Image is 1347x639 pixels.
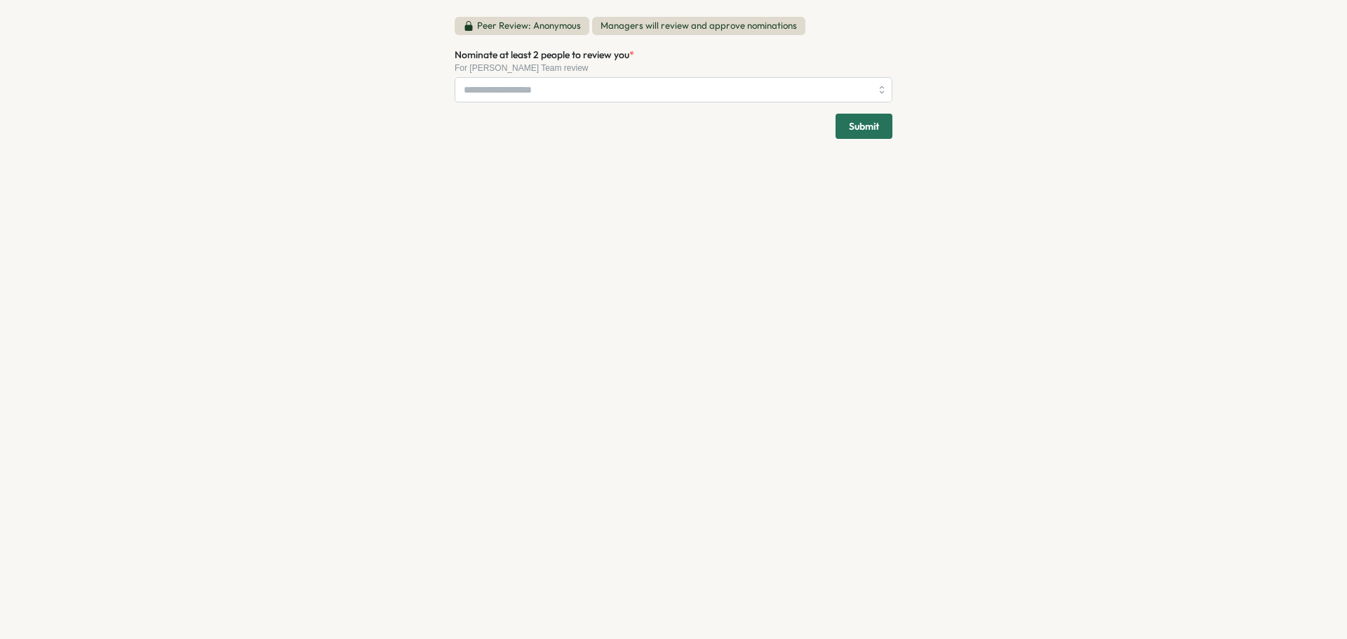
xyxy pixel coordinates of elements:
[477,20,581,32] p: Peer Review: Anonymous
[455,48,629,61] span: Nominate at least 2 people to review you
[849,114,879,138] span: Submit
[592,17,805,35] span: Managers will review and approve nominations
[455,63,892,73] div: For [PERSON_NAME] Team review
[836,114,892,139] button: Submit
